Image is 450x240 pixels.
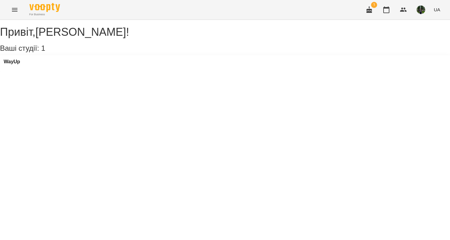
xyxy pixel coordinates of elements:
img: 295700936d15feefccb57b2eaa6bd343.jpg [417,6,425,14]
button: UA [431,4,443,15]
span: 1 [371,2,377,8]
img: Voopty Logo [29,3,60,12]
button: Menu [7,2,22,17]
span: UA [434,6,440,13]
span: For Business [29,13,60,17]
a: WayUp [4,59,20,65]
span: 1 [41,44,45,52]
